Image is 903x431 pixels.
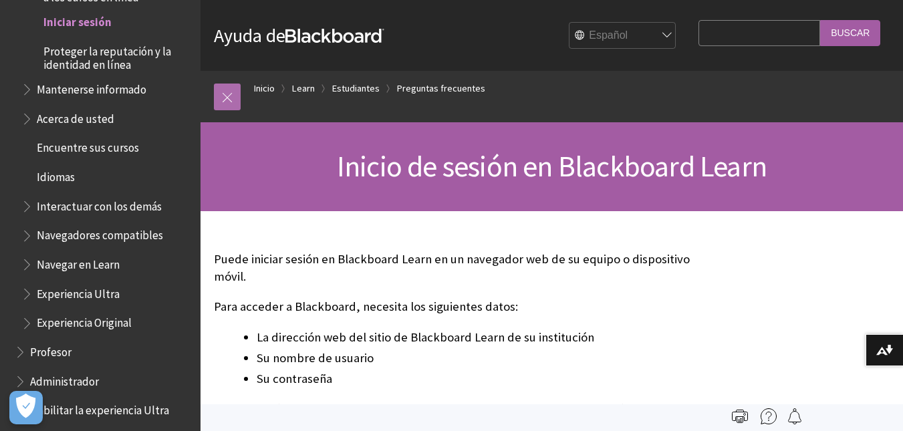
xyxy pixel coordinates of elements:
[214,251,692,285] p: Puede iniciar sesión en Blackboard Learn en un navegador web de su equipo o dispositivo móvil.
[292,80,315,97] a: Learn
[569,23,676,49] select: Site Language Selector
[214,298,692,315] p: Para acceder a Blackboard, necesita los siguientes datos:
[37,283,120,301] span: Experiencia Ultra
[37,253,120,271] span: Navegar en Learn
[37,312,132,330] span: Experiencia Original
[37,108,114,126] span: Acerca de usted
[787,408,803,424] img: Follow this page
[37,166,75,184] span: Idiomas
[30,370,99,388] span: Administrador
[761,408,777,424] img: More help
[37,225,163,243] span: Navegadores compatibles
[30,400,169,418] span: Habilitar la experiencia Ultra
[257,349,692,368] li: Su nombre de usuario
[257,328,692,347] li: La dirección web del sitio de Blackboard Learn de su institución
[337,148,767,184] span: Inicio de sesión en Blackboard Learn
[332,80,380,97] a: Estudiantes
[397,80,485,97] a: Preguntas frecuentes
[285,29,384,43] strong: Blackboard
[257,370,692,388] li: Su contraseña
[37,195,162,213] span: Interactuar con los demás
[9,391,43,424] button: Abrir preferencias
[820,20,880,46] input: Buscar
[30,341,72,359] span: Profesor
[37,78,146,96] span: Mantenerse informado
[43,11,112,29] span: Iniciar sesión
[43,40,191,71] span: Proteger la reputación y la identidad en línea
[214,23,384,47] a: Ayuda deBlackboard
[254,80,275,97] a: Inicio
[37,137,139,155] span: Encuentre sus cursos
[732,408,748,424] img: Print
